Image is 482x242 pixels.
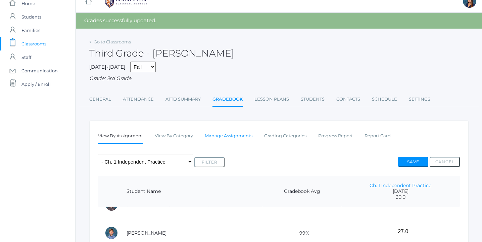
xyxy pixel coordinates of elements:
th: Gradebook Avg [263,176,341,207]
a: Settings [409,93,430,106]
a: View By Category [155,129,193,143]
a: Grading Categories [264,129,306,143]
a: View By Assignment [98,129,143,144]
a: Report Card [365,129,391,143]
a: Ch. 1 Independent Practice [370,182,431,188]
a: Schedule [372,93,397,106]
span: Staff [21,50,31,64]
span: [DATE] [348,188,453,194]
div: Dustin Laubacher [105,226,118,240]
a: Manage Assignments [205,129,252,143]
a: Attd Summary [165,93,201,106]
h2: Third Grade - [PERSON_NAME] [89,48,234,59]
div: Grades successfully updated. [76,13,482,29]
span: Apply / Enroll [21,77,51,91]
span: Families [21,24,40,37]
a: [PERSON_NAME] [127,230,166,236]
button: Save [398,157,428,167]
span: Communication [21,64,58,77]
span: 30.0 [348,194,453,200]
a: Contacts [336,93,360,106]
a: Gradebook [212,93,243,107]
span: [DATE]-[DATE] [89,64,126,70]
a: Students [301,93,325,106]
th: Student Name [120,176,263,207]
a: Progress Report [318,129,353,143]
button: Cancel [430,157,460,167]
button: Filter [194,157,225,167]
a: Attendance [123,93,154,106]
a: Lesson Plans [254,93,289,106]
div: Grade: 3rd Grade [89,75,469,82]
a: Go to Classrooms [94,39,131,44]
a: General [89,93,111,106]
span: Classrooms [21,37,46,50]
span: Students [21,10,41,24]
